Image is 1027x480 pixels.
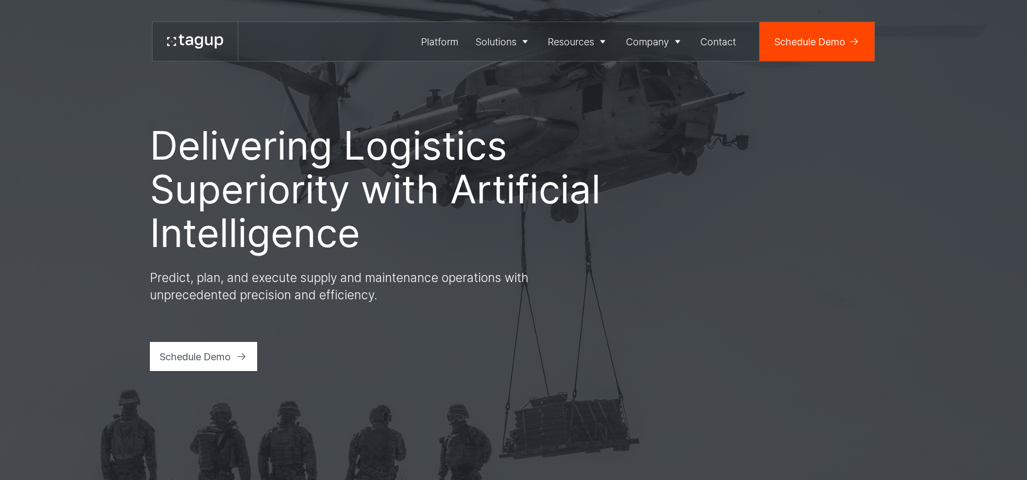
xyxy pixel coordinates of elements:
div: Solutions [475,35,516,49]
a: Schedule Demo [760,22,874,61]
a: Solutions [467,22,540,61]
a: Company [617,22,692,61]
div: Resources [548,35,594,49]
div: Company [626,35,669,49]
p: Predict, plan, and execute supply and maintenance operations with unprecedented precision and eff... [150,269,538,303]
div: Contact [700,35,736,49]
h1: Delivering Logistics Superiority with Artificial Intelligence [150,124,603,255]
a: Platform [413,22,467,61]
a: Schedule Demo [150,342,258,371]
a: Contact [692,22,745,61]
a: Resources [540,22,618,61]
div: Schedule Demo [160,349,231,364]
div: Schedule Demo [774,35,845,49]
div: Platform [421,35,458,49]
